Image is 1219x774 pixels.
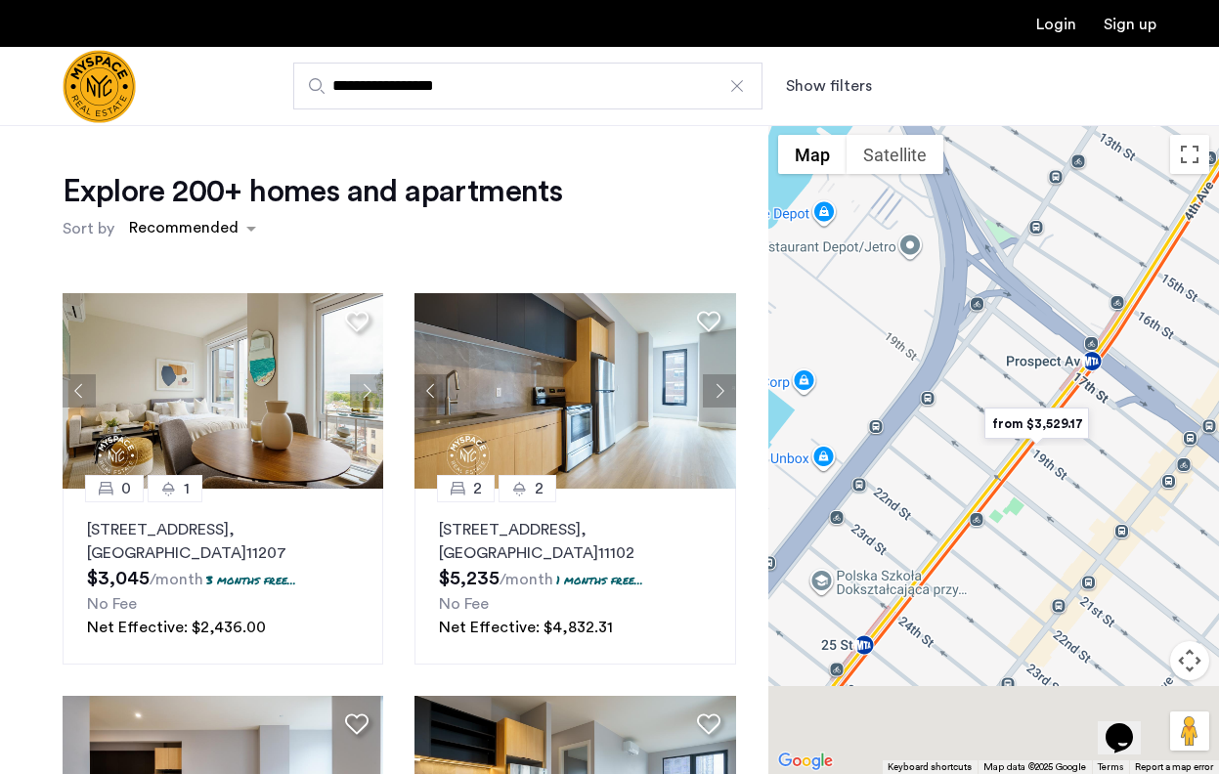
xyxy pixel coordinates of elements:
[414,293,736,489] img: 1997_638519968035243270.png
[293,63,762,109] input: Apartment Search
[500,572,553,587] sub: /month
[63,172,562,211] h1: Explore 200+ homes and apartments
[63,50,136,123] a: Cazamio Logo
[1170,641,1209,680] button: Map camera controls
[63,374,96,408] button: Previous apartment
[87,620,266,635] span: Net Effective: $2,436.00
[87,569,150,588] span: $3,045
[119,211,266,246] ng-select: sort-apartment
[1104,17,1156,32] a: Registration
[1036,17,1076,32] a: Login
[63,293,384,489] img: 1997_638519001096654587.png
[439,518,711,565] p: [STREET_ADDRESS] 11102
[1135,760,1213,774] a: Report a map error
[350,374,383,408] button: Next apartment
[414,489,735,665] a: 22[STREET_ADDRESS], [GEOGRAPHIC_DATA]111021 months free...No FeeNet Effective: $4,832.31
[150,572,203,587] sub: /month
[1098,760,1123,774] a: Terms (opens in new tab)
[439,596,489,612] span: No Fee
[87,596,137,612] span: No Fee
[778,135,847,174] button: Show street map
[439,620,613,635] span: Net Effective: $4,832.31
[206,572,296,588] p: 3 months free...
[87,518,359,565] p: [STREET_ADDRESS] 11207
[184,477,190,500] span: 1
[473,477,482,500] span: 2
[847,135,943,174] button: Show satellite imagery
[63,489,383,665] a: 01[STREET_ADDRESS], [GEOGRAPHIC_DATA]112073 months free...No FeeNet Effective: $2,436.00
[414,374,448,408] button: Previous apartment
[786,74,872,98] button: Show or hide filters
[773,749,838,774] a: Open this area in Google Maps (opens a new window)
[63,50,136,123] img: logo
[126,216,239,244] div: Recommended
[63,217,114,240] label: Sort by
[121,477,131,500] span: 0
[1170,711,1209,751] button: Drag Pegman onto the map to open Street View
[439,569,500,588] span: $5,235
[773,749,838,774] img: Google
[703,374,736,408] button: Next apartment
[977,402,1097,446] div: from $3,529.17
[983,762,1086,772] span: Map data ©2025 Google
[556,572,643,588] p: 1 months free...
[888,760,972,774] button: Keyboard shortcuts
[1098,696,1160,754] iframe: chat widget
[1170,135,1209,174] button: Toggle fullscreen view
[535,477,544,500] span: 2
